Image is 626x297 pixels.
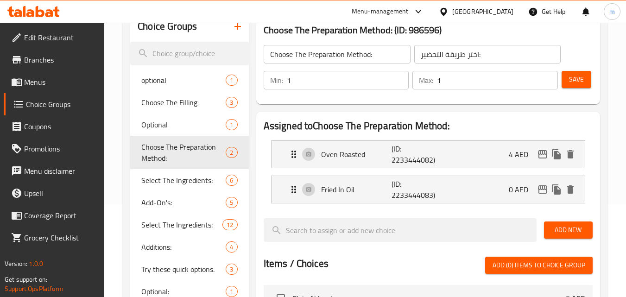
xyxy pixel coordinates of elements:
[392,178,439,201] p: (ID: 2233444083)
[419,75,433,86] p: Max:
[130,191,248,214] div: Add-On's:5
[226,98,237,107] span: 3
[321,149,392,160] p: Oven Roasted
[226,147,237,158] div: Choices
[4,204,105,227] a: Coverage Report
[29,258,43,270] span: 1.0.0
[24,76,97,88] span: Menus
[264,119,593,133] h2: Assigned to Choose The Preparation Method:
[544,221,593,239] button: Add New
[4,227,105,249] a: Grocery Checklist
[130,114,248,136] div: Optional1
[24,121,97,132] span: Coupons
[272,141,585,168] div: Expand
[321,184,392,195] p: Fried In Oil
[226,198,237,207] span: 5
[130,69,248,91] div: optional1
[141,241,226,253] span: Additions:
[141,219,222,230] span: Select The Ingredients:
[226,197,237,208] div: Choices
[4,26,105,49] a: Edit Restaurant
[485,257,593,274] button: Add (0) items to choice group
[264,23,593,38] h3: Choose The Preparation Method: (ID: 986596)
[4,93,105,115] a: Choice Groups
[24,143,97,154] span: Promotions
[609,6,615,17] span: m
[5,283,63,295] a: Support.OpsPlatform
[536,147,550,161] button: edit
[141,175,226,186] span: Select The Ingredients:
[4,71,105,93] a: Menus
[563,183,577,196] button: delete
[130,136,248,169] div: Choose The Preparation Method:2
[5,258,27,270] span: Version:
[226,241,237,253] div: Choices
[562,71,591,88] button: Save
[452,6,513,17] div: [GEOGRAPHIC_DATA]
[141,75,226,86] span: optional
[141,286,226,297] span: Optional:
[270,75,283,86] p: Min:
[24,188,97,199] span: Upsell
[264,172,593,207] li: Expand
[130,91,248,114] div: Choose The Filling3
[536,183,550,196] button: edit
[226,286,237,297] div: Choices
[226,75,237,86] div: Choices
[130,236,248,258] div: Additions:4
[26,99,97,110] span: Choice Groups
[509,149,536,160] p: 4 AED
[352,6,409,17] div: Menu-management
[222,219,237,230] div: Choices
[551,224,585,236] span: Add New
[141,197,226,208] span: Add-On's:
[24,32,97,43] span: Edit Restaurant
[5,273,47,285] span: Get support on:
[264,137,593,172] li: Expand
[272,176,585,203] div: Expand
[226,175,237,186] div: Choices
[141,97,226,108] span: Choose The Filling
[264,257,329,271] h2: Items / Choices
[141,119,226,130] span: Optional
[550,147,563,161] button: duplicate
[226,243,237,252] span: 4
[563,147,577,161] button: delete
[130,42,248,65] input: search
[130,214,248,236] div: Select The Ingredients:12
[141,141,226,164] span: Choose The Preparation Method:
[509,184,536,195] p: 0 AED
[550,183,563,196] button: duplicate
[138,19,197,33] h2: Choice Groups
[226,120,237,129] span: 1
[226,119,237,130] div: Choices
[4,49,105,71] a: Branches
[493,259,585,271] span: Add (0) items to choice group
[24,165,97,177] span: Menu disclaimer
[24,54,97,65] span: Branches
[226,287,237,296] span: 1
[223,221,237,229] span: 12
[226,176,237,185] span: 6
[4,115,105,138] a: Coupons
[226,148,237,157] span: 2
[226,265,237,274] span: 3
[130,258,248,280] div: Try these quick options.3
[4,138,105,160] a: Promotions
[264,218,537,242] input: search
[24,210,97,221] span: Coverage Report
[392,143,439,165] p: (ID: 2233444082)
[226,264,237,275] div: Choices
[226,76,237,85] span: 1
[4,160,105,182] a: Menu disclaimer
[141,264,226,275] span: Try these quick options.
[569,74,584,85] span: Save
[130,169,248,191] div: Select The Ingredients:6
[24,232,97,243] span: Grocery Checklist
[4,182,105,204] a: Upsell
